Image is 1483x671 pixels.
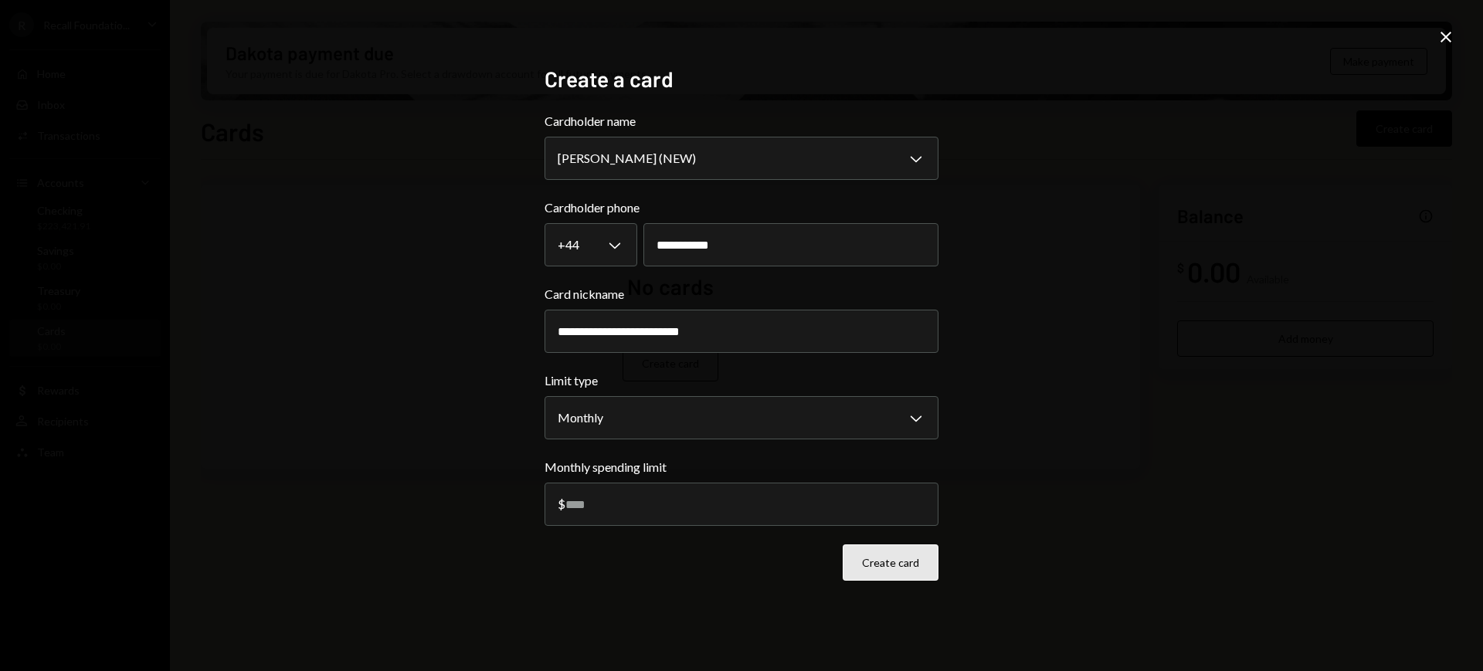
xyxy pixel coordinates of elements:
[545,64,938,94] h2: Create a card
[545,137,938,180] button: Cardholder name
[545,198,938,217] label: Cardholder phone
[545,112,938,130] label: Cardholder name
[545,458,938,476] label: Monthly spending limit
[843,544,938,581] button: Create card
[558,496,565,511] div: $
[545,285,938,303] label: Card nickname
[545,371,938,390] label: Limit type
[545,396,938,439] button: Limit type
